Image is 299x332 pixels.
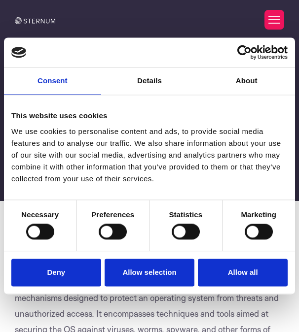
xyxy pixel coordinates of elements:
img: logo [11,47,26,58]
a: Usercentrics Cookiebot - opens in a new window [201,45,288,60]
a: Consent [4,67,101,95]
div: This website uses cookies [11,110,288,122]
strong: Necessary [21,210,59,219]
div: We use cookies to personalise content and ads, to provide social media features and to analyse ou... [11,126,288,185]
button: Toggle Menu [264,10,284,30]
a: Details [101,67,198,95]
button: Allow selection [105,259,194,287]
strong: Statistics [169,210,202,219]
button: Deny [11,259,101,287]
strong: Preferences [91,210,134,219]
a: About [198,67,295,95]
button: Allow all [198,259,288,287]
strong: Marketing [241,210,276,219]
